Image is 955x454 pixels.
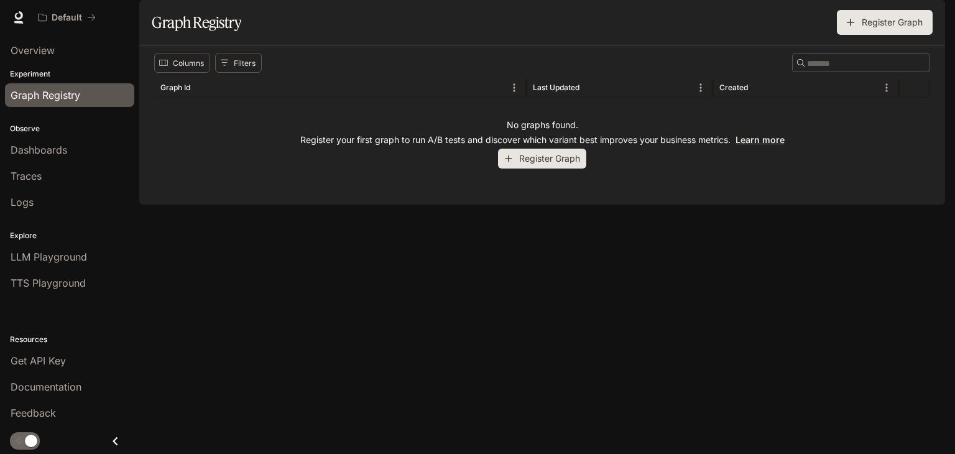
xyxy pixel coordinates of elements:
[507,119,578,131] p: No graphs found.
[154,53,210,73] button: Select columns
[300,134,785,146] p: Register your first graph to run A/B tests and discover which variant best improves your business...
[581,78,599,97] button: Sort
[505,78,524,97] button: Menu
[52,12,82,23] p: Default
[837,10,933,35] button: Register Graph
[160,83,190,92] div: Graph Id
[533,83,579,92] div: Last Updated
[32,5,101,30] button: All workspaces
[691,78,710,97] button: Menu
[749,78,768,97] button: Sort
[792,53,930,72] div: Search
[877,78,896,97] button: Menu
[191,78,210,97] button: Sort
[498,149,586,169] button: Register Graph
[215,53,262,73] button: Show filters
[152,10,241,35] h1: Graph Registry
[736,134,785,145] a: Learn more
[719,83,748,92] div: Created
